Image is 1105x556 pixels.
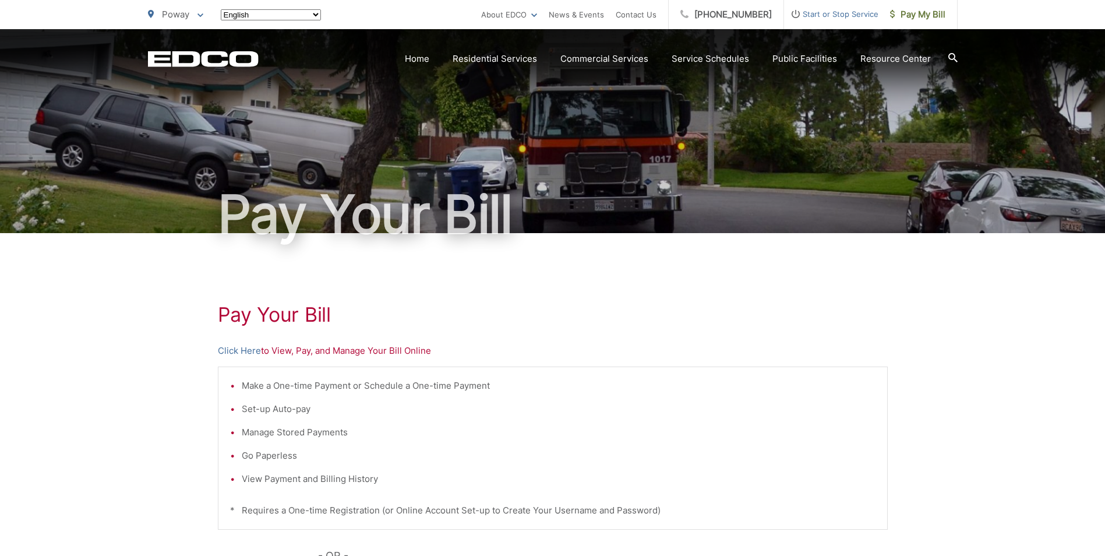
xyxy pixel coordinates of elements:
[148,51,259,67] a: EDCD logo. Return to the homepage.
[890,8,945,22] span: Pay My Bill
[242,425,875,439] li: Manage Stored Payments
[218,344,261,358] a: Click Here
[242,402,875,416] li: Set-up Auto-pay
[242,449,875,463] li: Go Paperless
[560,52,648,66] a: Commercial Services
[230,504,875,518] p: * Requires a One-time Registration (or Online Account Set-up to Create Your Username and Password)
[772,52,837,66] a: Public Facilities
[860,52,931,66] a: Resource Center
[616,8,656,22] a: Contact Us
[242,472,875,486] li: View Payment and Billing History
[549,8,604,22] a: News & Events
[242,379,875,393] li: Make a One-time Payment or Schedule a One-time Payment
[453,52,537,66] a: Residential Services
[148,185,958,244] h1: Pay Your Bill
[218,303,888,326] h1: Pay Your Bill
[218,344,888,358] p: to View, Pay, and Manage Your Bill Online
[481,8,537,22] a: About EDCO
[221,9,321,20] select: Select a language
[672,52,749,66] a: Service Schedules
[405,52,429,66] a: Home
[162,9,189,20] span: Poway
